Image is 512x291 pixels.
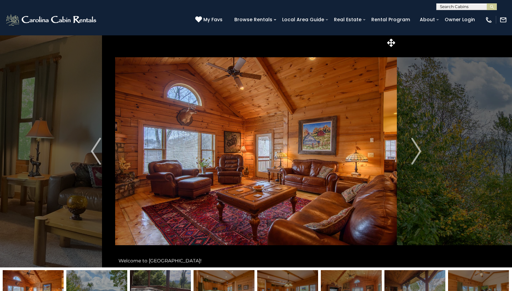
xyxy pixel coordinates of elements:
a: My Favs [195,16,224,24]
a: Local Area Guide [279,14,328,25]
button: Previous [77,35,115,267]
button: Next [397,35,436,267]
a: Browse Rentals [231,14,276,25]
a: Owner Login [441,14,478,25]
a: Real Estate [331,14,365,25]
span: My Favs [203,16,223,23]
img: phone-regular-white.png [485,16,492,24]
a: About [416,14,438,25]
div: Welcome to [GEOGRAPHIC_DATA]! [115,254,397,267]
img: White-1-2.png [5,13,98,27]
img: mail-regular-white.png [500,16,507,24]
a: Rental Program [368,14,413,25]
img: arrow [91,138,101,165]
img: arrow [411,138,421,165]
